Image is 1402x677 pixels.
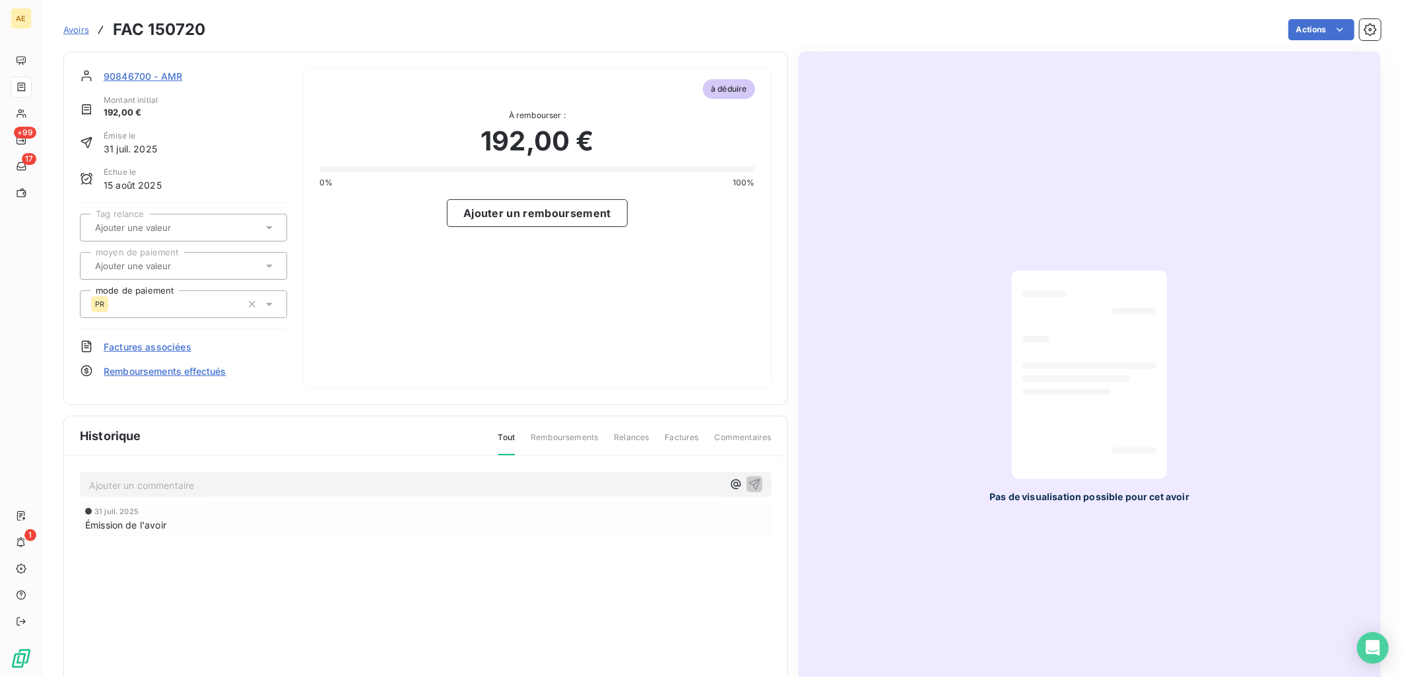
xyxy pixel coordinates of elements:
span: 100% [733,177,755,189]
span: PR [95,300,104,308]
span: Commentaires [715,432,772,454]
span: Montant initial [104,94,158,106]
span: Émission de l'avoir [85,518,166,532]
a: +99 [11,129,31,150]
a: Avoirs [63,23,89,36]
button: Ajouter un remboursement [447,199,628,227]
input: Ajouter une valeur [94,260,226,272]
input: Ajouter une valeur [94,222,226,234]
span: Factures associées [104,340,191,354]
span: Tout [498,432,516,455]
span: Avoirs [63,24,89,35]
span: 31 juil. 2025 [104,142,157,156]
span: Relances [614,432,649,454]
span: 192,00 € [104,106,158,119]
span: 90846700 - AMR [104,69,182,83]
span: À rembourser : [319,110,754,121]
span: 192,00 € [481,121,593,161]
span: à déduire [703,79,754,99]
h3: FAC 150720 [113,18,206,42]
span: Émise le [104,130,157,142]
span: Historique [80,427,141,445]
span: 17 [22,153,36,165]
img: Logo LeanPay [11,648,32,669]
div: AE [11,8,32,29]
a: 17 [11,156,31,177]
span: +99 [14,127,36,139]
span: Échue le [104,166,162,178]
span: Remboursements effectués [104,364,226,378]
span: 15 août 2025 [104,178,162,192]
span: Factures [665,432,698,454]
span: Remboursements [531,432,598,454]
span: 1 [24,529,36,541]
span: Pas de visualisation possible pour cet avoir [989,490,1189,503]
span: 31 juil. 2025 [94,507,139,515]
button: Actions [1288,19,1354,40]
div: Open Intercom Messenger [1357,632,1389,664]
span: 0% [319,177,333,189]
